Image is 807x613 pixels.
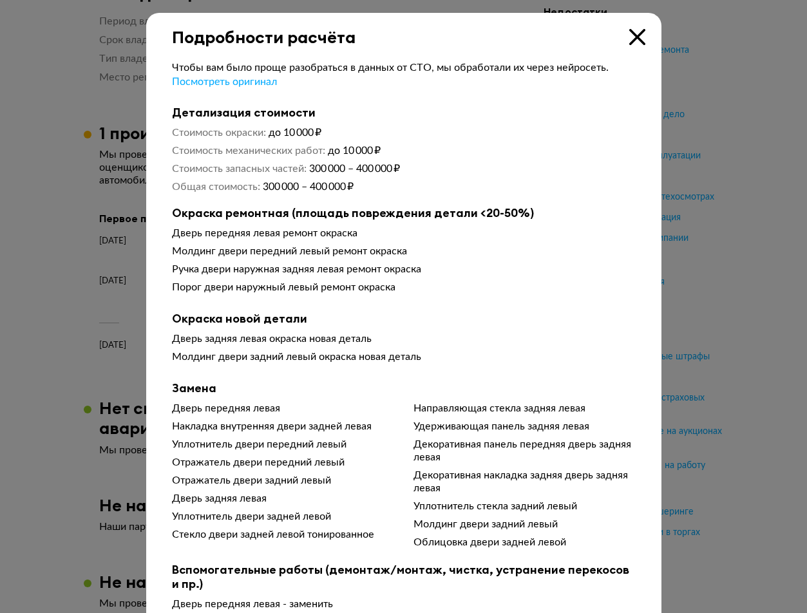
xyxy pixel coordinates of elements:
div: Подробности расчёта [146,13,661,47]
div: Декоративная накладка задняя дверь задняя левая [413,469,636,495]
dt: Стоимость механических работ [172,144,325,157]
div: Уплотнитель двери задней левой [172,510,394,523]
div: Накладка внутренняя двери задней левая [172,420,394,433]
b: Окраска новой детали [172,312,636,326]
div: Уплотнитель стекла задний левый [413,500,636,513]
div: Уплотнитель двери передний левый [172,438,394,451]
div: Дверь передняя левая ремонт окраска [172,227,636,240]
div: Дверь передняя левая - заменить [172,598,636,610]
b: Вспомогательные работы (демонтаж/монтаж, чистка, устранение перекосов и пр.) [172,563,636,591]
div: Молдинг двери передний левый ремонт окраска [172,245,636,258]
div: Отражатель двери передний левый [172,456,394,469]
div: Направляющая стекла задняя левая [413,402,636,415]
div: Ручка двери наружная задняя левая ремонт окраска [172,263,636,276]
div: Дверь передняя левая [172,402,394,415]
div: Дверь задняя левая окраска новая деталь [172,332,636,345]
div: Молдинг двери задний левый окраска новая деталь [172,350,636,363]
div: Дверь задняя левая [172,492,394,505]
dt: Стоимость окраски [172,126,266,139]
span: до 10 000 ₽ [328,146,381,156]
b: Замена [172,381,636,395]
span: 300 000 – 400 000 ₽ [263,182,354,192]
span: Посмотреть оригинал [172,77,277,87]
div: Удерживающая панель задняя левая [413,420,636,433]
div: Декоративная панель передняя дверь задняя левая [413,438,636,464]
span: Чтобы вам было проще разобраться в данных от СТО, мы обработали их через нейросеть. [172,62,609,73]
div: Отражатель двери задний левый [172,474,394,487]
div: Стекло двери задней левой тонированное [172,528,394,541]
span: 300 000 – 400 000 ₽ [309,164,400,174]
b: Окраска ремонтная (площадь повреждения детали <20-50%) [172,206,636,220]
b: Детализация стоимости [172,106,636,120]
dt: Общая стоимость [172,180,260,193]
div: Порог двери наружный левый ремонт окраска [172,281,636,294]
span: до 10 000 ₽ [269,127,321,138]
dt: Стоимость запасных частей [172,162,307,175]
div: Молдинг двери задний левый [413,518,636,531]
div: Облицовка двери задней левой [413,536,636,549]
